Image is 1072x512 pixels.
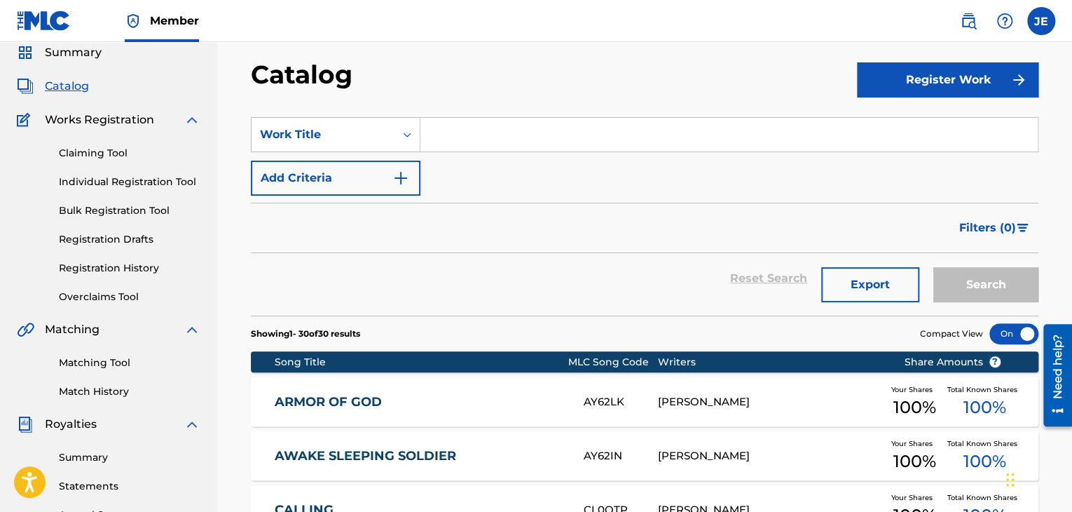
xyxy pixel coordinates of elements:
a: Claiming Tool [59,146,200,161]
img: 9d2ae6d4665cec9f34b9.svg [392,170,409,187]
img: filter [1017,224,1029,232]
span: ? [989,356,1001,368]
span: Royalties [45,416,97,433]
div: Drag [1006,459,1015,501]
p: Showing 1 - 30 of 30 results [251,328,360,340]
span: Your Shares [891,438,938,449]
img: help [996,13,1013,29]
button: Filters (0) [951,210,1038,245]
div: Help [991,7,1019,35]
img: MLC Logo [17,11,71,31]
span: Matching [45,321,99,338]
a: Public Search [954,7,982,35]
a: Matching Tool [59,356,200,370]
button: Add Criteria [251,161,420,196]
h2: Catalog [251,59,359,90]
a: Statements [59,479,200,494]
span: Total Known Shares [947,438,1023,449]
span: Summary [45,44,102,61]
a: SummarySummary [17,44,102,61]
img: f7272a7cc735f4ea7f67.svg [1010,72,1027,88]
div: Work Title [260,126,386,143]
span: Catalog [45,78,89,95]
button: Export [821,267,919,302]
span: Works Registration [45,112,154,128]
div: [PERSON_NAME] [658,448,882,464]
div: [PERSON_NAME] [658,394,882,410]
span: Total Known Shares [947,492,1023,503]
span: Your Shares [891,384,938,395]
img: expand [184,112,200,128]
button: Register Work [857,62,1038,97]
img: Matching [17,321,34,338]
div: Song Title [275,355,568,370]
img: Catalog [17,78,34,95]
span: 100 % [963,449,1006,474]
form: Search Form [251,117,1038,316]
div: User Menu [1027,7,1055,35]
img: Royalties [17,416,34,433]
div: MLC Song Code [568,355,658,370]
a: CatalogCatalog [17,78,89,95]
a: ARMOR OF GOD [275,394,565,410]
img: Top Rightsholder [125,13,142,29]
a: Bulk Registration Tool [59,203,200,218]
a: AWAKE SLEEPING SOLDIER [275,448,565,464]
a: Summary [59,450,200,465]
span: Member [150,13,199,29]
a: Individual Registration Tool [59,175,200,189]
img: Works Registration [17,112,35,128]
div: AY62IN [583,448,658,464]
span: 100 % [963,395,1006,420]
img: expand [184,321,200,338]
div: Writers [658,355,882,370]
span: Filters ( 0 ) [959,220,1016,236]
a: Overclaims Tool [59,290,200,304]
img: search [960,13,977,29]
a: Match History [59,384,200,399]
iframe: Resource Center [1033,319,1072,432]
iframe: Chat Widget [1002,445,1072,512]
a: Registration History [59,261,200,276]
span: Compact View [920,328,983,340]
img: Summary [17,44,34,61]
span: 100 % [893,449,936,474]
a: Registration Drafts [59,232,200,247]
div: AY62LK [583,394,658,410]
span: Your Shares [891,492,938,503]
span: Total Known Shares [947,384,1023,395]
img: expand [184,416,200,433]
span: 100 % [893,395,936,420]
span: Share Amounts [905,355,1001,370]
